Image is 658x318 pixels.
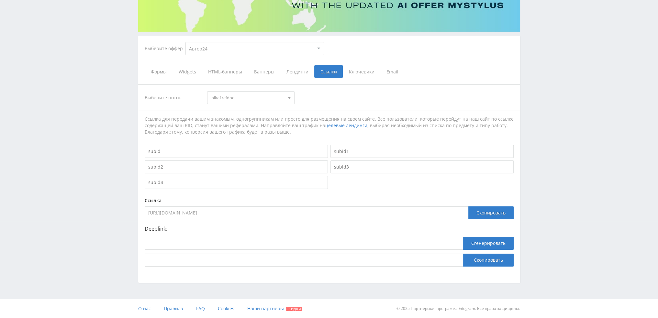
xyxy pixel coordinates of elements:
[280,65,314,78] span: Лендинги
[145,198,514,203] div: Ссылка
[286,307,302,311] span: Скидки
[343,65,380,78] span: Ключевики
[325,122,367,128] a: целевые лендинги
[202,65,248,78] span: HTML-баннеры
[247,305,284,312] span: Наши партнеры
[211,92,284,104] span: pika1refdoc
[468,206,514,219] div: Скопировать
[145,91,201,104] div: Выберите поток
[145,176,328,189] input: subid4
[145,160,328,173] input: subid2
[330,145,514,158] input: subid1
[248,65,280,78] span: Баннеры
[196,305,205,312] span: FAQ
[145,46,185,51] div: Выберите оффер
[330,160,514,173] input: subid3
[164,305,183,312] span: Правила
[145,116,514,135] div: Ссылка для передачи вашим знакомым, одногруппникам или просто для размещения на своем сайте. Все ...
[463,254,514,267] button: Скопировать
[314,65,343,78] span: Ссылки
[463,237,514,250] button: Сгенерировать
[138,305,151,312] span: О нас
[173,65,202,78] span: Widgets
[145,65,173,78] span: Формы
[145,226,514,232] p: Deeplink:
[145,145,328,158] input: subid
[380,65,405,78] span: Email
[218,305,234,312] span: Cookies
